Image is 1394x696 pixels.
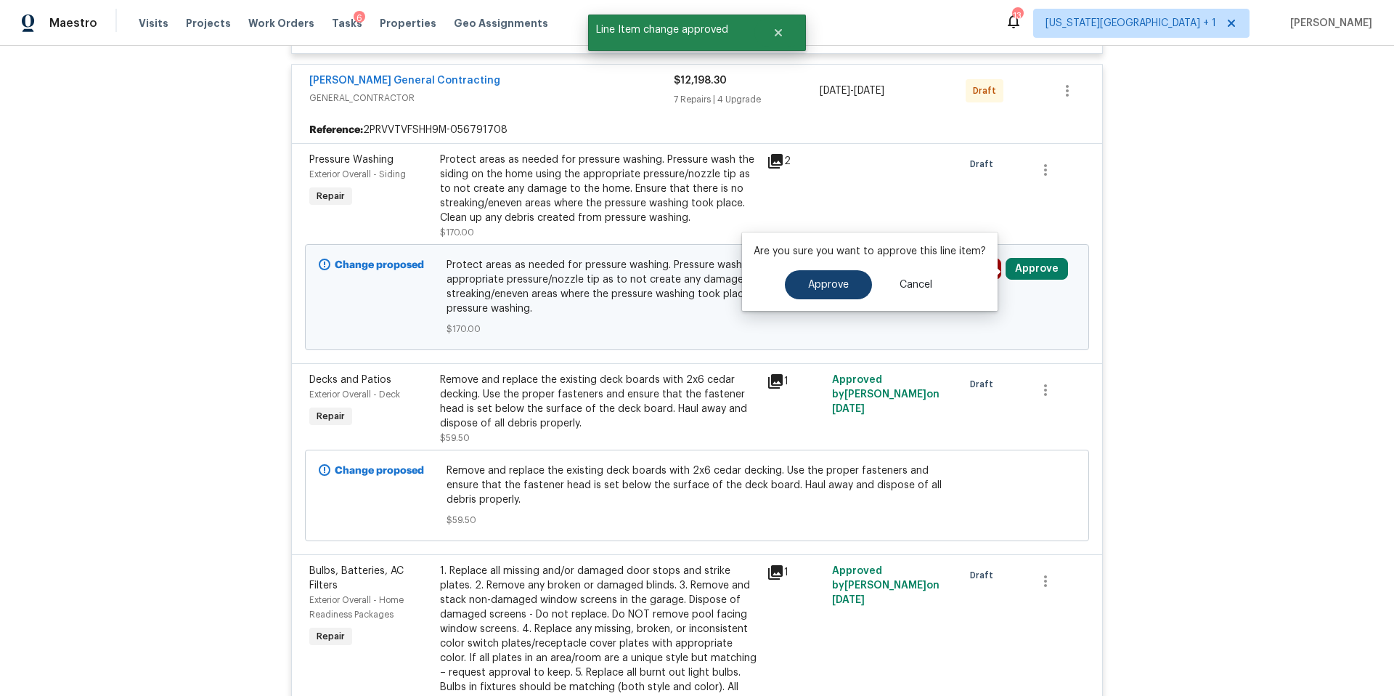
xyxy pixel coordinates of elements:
b: Reference: [309,123,363,137]
span: Exterior Overall - Home Readiness Packages [309,596,404,619]
div: 1 [767,373,823,390]
div: Remove and replace the existing deck boards with 2x6 cedar decking. Use the proper fasteners and ... [440,373,758,431]
span: Draft [970,157,999,171]
span: Cancel [900,280,932,291]
button: Close [754,18,802,47]
span: Draft [970,377,999,392]
span: Bulbs, Batteries, AC Filters [309,566,404,591]
button: Approve [1006,258,1068,280]
span: Exterior Overall - Deck [309,390,400,399]
span: $59.50 [440,434,470,442]
span: Visits [139,16,168,31]
span: Repair [311,409,351,424]
button: Cancel [876,270,955,299]
span: Maestro [49,16,97,31]
span: Repair [311,189,351,203]
span: Line Item change approved [588,15,754,45]
span: Repair [311,629,351,644]
button: Approve [785,270,872,299]
span: [PERSON_NAME] [1284,16,1372,31]
span: Draft [970,568,999,583]
span: [DATE] [854,86,884,96]
span: $59.50 [447,513,948,527]
div: 1 [767,564,823,581]
span: Projects [186,16,231,31]
span: $170.00 [447,322,948,336]
span: Remove and replace the existing deck boards with 2x6 cedar decking. Use the proper fasteners and ... [447,464,948,507]
span: Work Orders [248,16,314,31]
div: Protect areas as needed for pressure washing. Pressure wash the siding on the home using the appr... [440,153,758,225]
div: 2PRVVTVFSHH9M-056791708 [292,117,1102,143]
span: Tasks [332,18,362,28]
span: [DATE] [832,595,865,605]
span: Protect areas as needed for pressure washing. Pressure wash the siding on the home using the appr... [447,258,948,316]
b: Change proposed [335,466,424,476]
span: GENERAL_CONTRACTOR [309,91,674,105]
span: [DATE] [832,404,865,414]
span: Properties [380,16,436,31]
span: Draft [973,84,1002,98]
div: 13 [1012,9,1022,23]
a: [PERSON_NAME] General Contracting [309,76,500,86]
span: Approved by [PERSON_NAME] on [832,375,939,414]
span: - [820,84,884,98]
div: 2 [767,153,823,170]
span: [DATE] [820,86,850,96]
p: Are you sure you want to approve this line item? [754,244,986,259]
span: [US_STATE][GEOGRAPHIC_DATA] + 1 [1045,16,1216,31]
span: Decks and Patios [309,375,391,385]
span: Approve [808,280,849,291]
span: Geo Assignments [454,16,548,31]
b: Change proposed [335,260,424,270]
div: 6 [354,11,365,25]
span: $170.00 [440,228,474,237]
span: Approved by [PERSON_NAME] on [832,566,939,605]
span: Exterior Overall - Siding [309,170,406,179]
span: Pressure Washing [309,155,394,165]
